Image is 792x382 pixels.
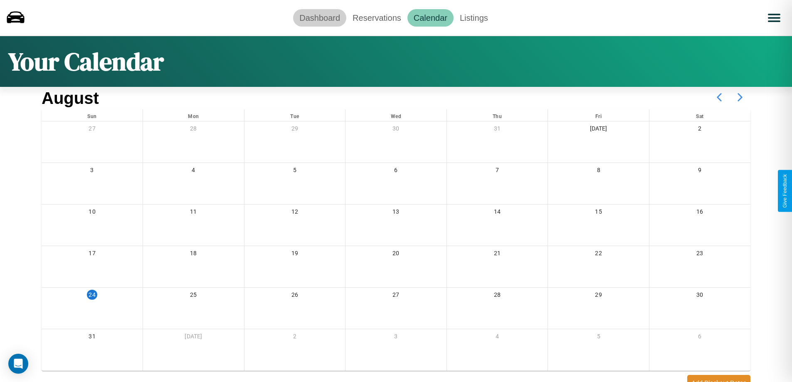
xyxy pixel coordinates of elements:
div: 19 [244,246,345,263]
div: 13 [345,205,447,222]
div: Sat [649,109,750,121]
div: 9 [649,163,750,180]
div: 29 [244,121,345,138]
div: 27 [345,288,447,305]
div: 14 [447,205,548,222]
div: 31 [42,329,143,346]
a: Dashboard [293,9,346,27]
div: 30 [345,121,447,138]
div: 5 [244,163,345,180]
div: 15 [548,205,649,222]
div: Wed [345,109,447,121]
div: 23 [649,246,750,263]
div: Sun [42,109,143,121]
div: 5 [548,329,649,346]
div: 29 [548,288,649,305]
div: Thu [447,109,548,121]
a: Calendar [407,9,454,27]
div: 6 [649,329,750,346]
div: 7 [447,163,548,180]
div: 2 [649,121,750,138]
div: 24 [87,290,97,300]
div: 30 [649,288,750,305]
div: [DATE] [143,329,244,346]
div: Mon [143,109,244,121]
div: 12 [244,205,345,222]
div: 31 [447,121,548,138]
div: 3 [42,163,143,180]
button: Open menu [762,6,786,30]
div: 3 [345,329,447,346]
div: 10 [42,205,143,222]
div: 26 [244,288,345,305]
div: [DATE] [548,121,649,138]
div: Fri [548,109,649,121]
div: 17 [42,246,143,263]
div: Give Feedback [782,174,788,208]
div: Tue [244,109,345,121]
div: 18 [143,246,244,263]
div: 21 [447,246,548,263]
div: 25 [143,288,244,305]
div: 28 [447,288,548,305]
div: 27 [42,121,143,138]
div: 28 [143,121,244,138]
div: 2 [244,329,345,346]
div: 4 [447,329,548,346]
div: 4 [143,163,244,180]
div: 22 [548,246,649,263]
div: 8 [548,163,649,180]
a: Reservations [346,9,407,27]
div: 6 [345,163,447,180]
div: 11 [143,205,244,222]
div: Open Intercom Messenger [8,354,28,374]
a: Listings [454,9,494,27]
h2: August [42,89,99,108]
h1: Your Calendar [8,44,164,79]
div: 16 [649,205,750,222]
div: 20 [345,246,447,263]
